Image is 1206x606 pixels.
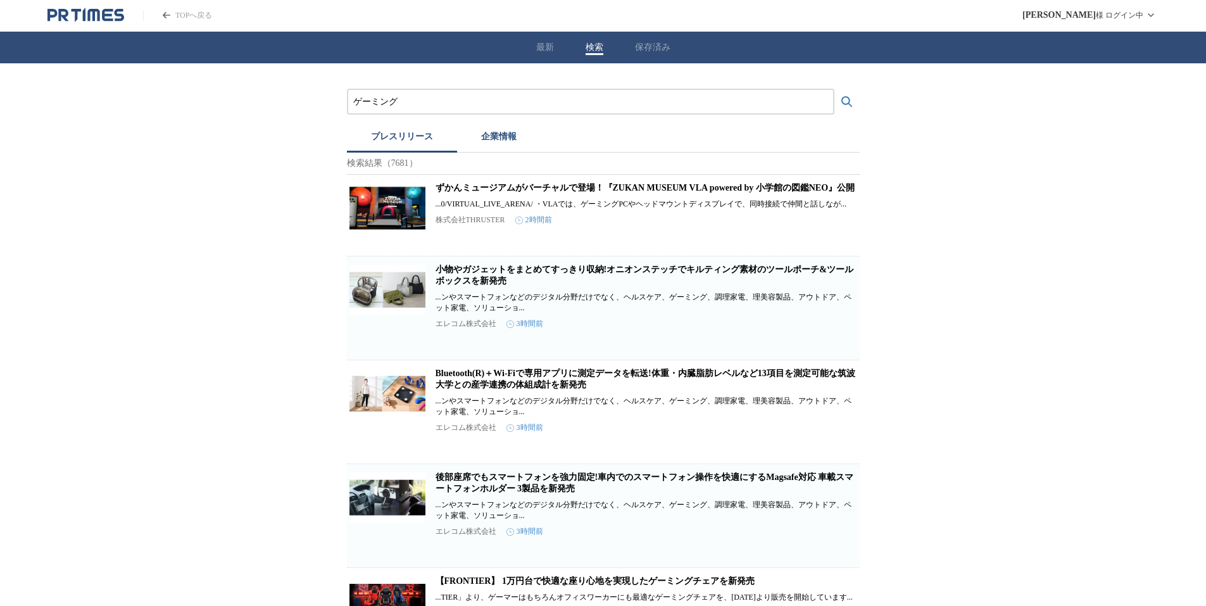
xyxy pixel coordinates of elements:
p: ...ンやスマートフォンなどのデジタル分野だけでなく、ヘルスケア、ゲーミング、調理家電、理美容製品、アウトドア、ペット家電、ソリューショ... [436,396,857,417]
a: PR TIMESのトップページはこちら [143,10,212,21]
time: 3時間前 [506,422,543,433]
a: 後部座席でもスマートフォンを強力固定!車内でのスマートフォン操作を快適にするMagsafe対応 車載スマートフォンホルダー 3製品を新発売 [436,472,854,493]
input: プレスリリースおよび企業を検索する [353,95,828,109]
button: プレスリリース [347,125,457,153]
button: 企業情報 [457,125,541,153]
p: エレコム株式会社 [436,422,496,433]
a: 小物やガジェットをまとめてすっきり収納!オニオンステッチでキルティング素材のツールポーチ&ツールボックスを新発売 [436,265,853,286]
p: エレコム株式会社 [436,526,496,537]
span: [PERSON_NAME] [1022,10,1096,20]
a: Bluetooth(R)＋Wi-Fiで専用アプリに測定データを転送!体重・内臓脂肪レベルなど13項目を測定可能な筑波大学との産学連携の体組成計を新発売 [436,369,855,389]
p: エレコム株式会社 [436,319,496,329]
p: ...0/VIRTUAL_LIVE_ARENA/ ・VLAでは、ゲーミングPCやヘッドマウントディスプレイで、同時接続で仲間と話しなが... [436,199,857,210]
p: ...ンやスマートフォンなどのデジタル分野だけでなく、ヘルスケア、ゲーミング、調理家電、理美容製品、アウトドア、ペット家電、ソリューショ... [436,500,857,521]
time: 3時間前 [506,526,543,537]
time: 2時間前 [515,215,552,225]
a: 【FRONTIER】 1万円台で快適な座り心地を実現したゲーミングチェアを新発売 [436,576,755,586]
img: ずかんミュージアムがバーチャルで登場！『ZUKAN MUSEUM VLA powered by 小学館の図鑑NEO』公開 [349,182,425,233]
img: Bluetooth(R)＋Wi-Fiで専用アプリに測定データを転送!体重・内臓脂肪レベルなど13項目を測定可能な筑波大学との産学連携の体組成計を新発売 [349,368,425,419]
a: PR TIMESのトップページはこちら [47,8,124,23]
button: 検索する [834,89,860,115]
button: 保存済み [635,42,670,53]
button: 検索 [586,42,603,53]
time: 3時間前 [506,319,543,329]
img: 後部座席でもスマートフォンを強力固定!車内でのスマートフォン操作を快適にするMagsafe対応 車載スマートフォンホルダー 3製品を新発売 [349,472,425,522]
a: ずかんミュージアムがバーチャルで登場！『ZUKAN MUSEUM VLA powered by 小学館の図鑑NEO』公開 [436,183,855,193]
button: 最新 [536,42,554,53]
p: 株式会社THRUSTER [436,215,505,225]
p: ...TIER」より、ゲーマーはもちろんオフィスワーカーにも最適なゲーミングチェアを、[DATE]より販売を開始しています... [436,592,857,603]
img: 小物やガジェットをまとめてすっきり収納!オニオンステッチでキルティング素材のツールポーチ&ツールボックスを新発売 [349,264,425,315]
p: 検索結果（7681） [347,153,860,175]
p: ...ンやスマートフォンなどのデジタル分野だけでなく、ヘルスケア、ゲーミング、調理家電、理美容製品、アウトドア、ペット家電、ソリューショ... [436,292,857,313]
